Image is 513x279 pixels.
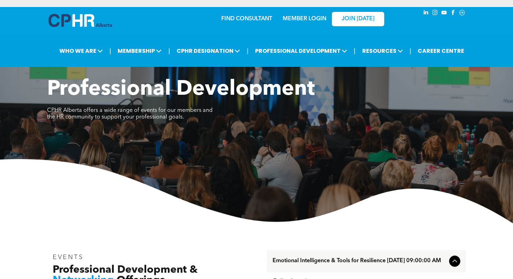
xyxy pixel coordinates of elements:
[354,44,356,58] li: |
[110,44,111,58] li: |
[247,44,248,58] li: |
[253,44,349,57] span: PROFESSIONAL DEVELOPMENT
[431,9,439,18] a: instagram
[360,44,405,57] span: RESOURCES
[342,16,374,22] span: JOIN [DATE]
[47,108,213,120] span: CPHR Alberta offers a wide range of events for our members and the HR community to support your p...
[221,16,272,22] a: FIND CONSULTANT
[53,254,84,260] span: EVENTS
[174,44,242,57] span: CPHR DESIGNATION
[410,44,411,58] li: |
[422,9,430,18] a: linkedin
[57,44,105,57] span: WHO WE ARE
[449,9,457,18] a: facebook
[273,258,446,264] span: Emotional Intelligence & Tools for Resilience [DATE] 09:00:00 AM
[440,9,448,18] a: youtube
[416,44,466,57] a: CAREER CENTRE
[49,14,112,27] img: A blue and white logo for cp alberta
[458,9,466,18] a: Social network
[53,265,198,275] span: Professional Development &
[168,44,170,58] li: |
[116,44,164,57] span: MEMBERSHIP
[47,79,315,100] span: Professional Development
[332,12,384,26] a: JOIN [DATE]
[283,16,326,22] a: MEMBER LOGIN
